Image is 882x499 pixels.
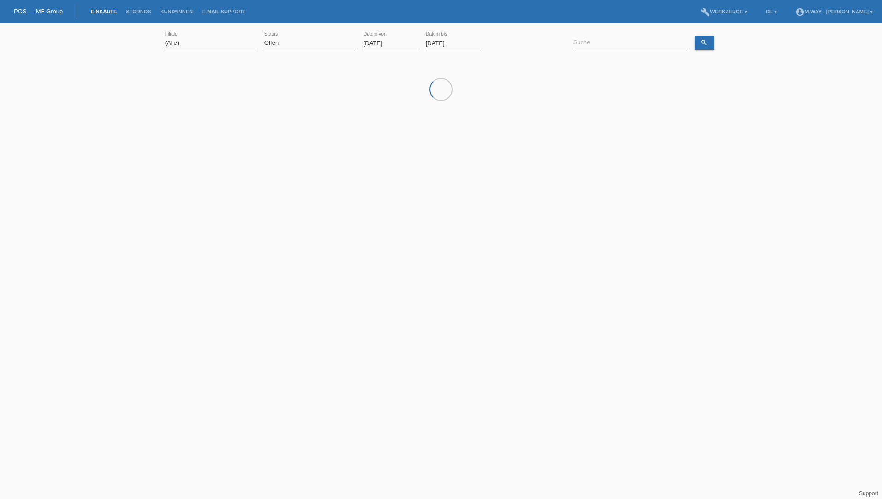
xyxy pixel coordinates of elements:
[695,36,714,50] a: search
[761,9,781,14] a: DE ▾
[859,490,878,497] a: Support
[795,7,805,17] i: account_circle
[86,9,121,14] a: Einkäufe
[701,7,710,17] i: build
[696,9,752,14] a: buildWerkzeuge ▾
[14,8,63,15] a: POS — MF Group
[791,9,877,14] a: account_circlem-way - [PERSON_NAME] ▾
[121,9,155,14] a: Stornos
[197,9,250,14] a: E-Mail Support
[700,39,708,46] i: search
[156,9,197,14] a: Kund*innen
